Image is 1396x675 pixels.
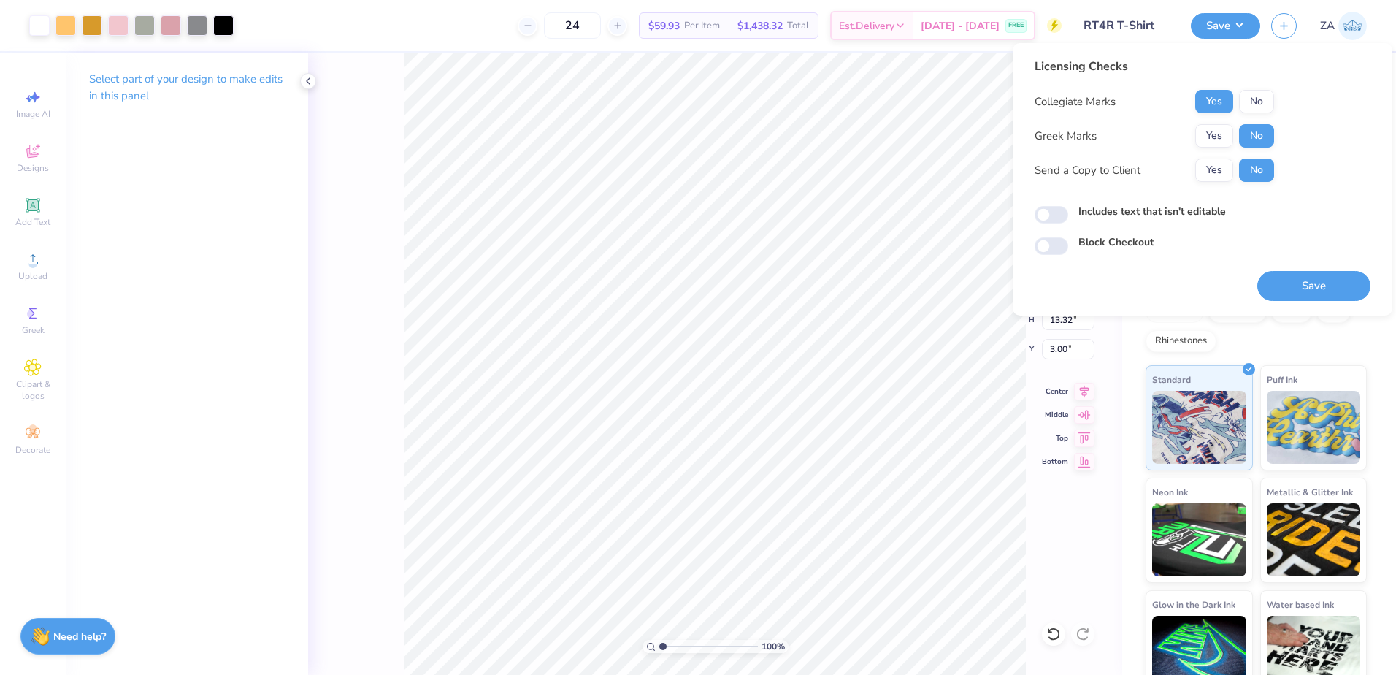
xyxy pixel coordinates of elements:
[684,18,720,34] span: Per Item
[1267,503,1361,576] img: Metallic & Glitter Ink
[15,444,50,456] span: Decorate
[1267,372,1297,387] span: Puff Ink
[1042,386,1068,397] span: Center
[1042,457,1068,467] span: Bottom
[1146,330,1216,352] div: Rhinestones
[1320,18,1335,34] span: ZA
[1195,124,1233,148] button: Yes
[921,18,1000,34] span: [DATE] - [DATE]
[1267,484,1353,500] span: Metallic & Glitter Ink
[1191,13,1260,39] button: Save
[1008,20,1024,31] span: FREE
[1239,90,1274,113] button: No
[1195,159,1233,182] button: Yes
[544,12,601,39] input: – –
[1152,391,1246,464] img: Standard
[1338,12,1367,40] img: Zuriel Alaba
[1042,410,1068,420] span: Middle
[1035,58,1274,75] div: Licensing Checks
[1257,271,1370,301] button: Save
[1152,372,1191,387] span: Standard
[18,270,47,282] span: Upload
[1152,597,1235,612] span: Glow in the Dark Ink
[1239,124,1274,148] button: No
[16,108,50,120] span: Image AI
[1073,11,1180,40] input: Untitled Design
[1042,433,1068,443] span: Top
[1035,94,1116,110] div: Collegiate Marks
[1320,12,1367,40] a: ZA
[15,216,50,228] span: Add Text
[1078,204,1226,219] label: Includes text that isn't editable
[89,71,285,104] p: Select part of your design to make edits in this panel
[1035,162,1140,179] div: Send a Copy to Client
[648,18,680,34] span: $59.93
[22,324,45,336] span: Greek
[53,630,106,644] strong: Need help?
[1195,90,1233,113] button: Yes
[1078,234,1154,250] label: Block Checkout
[1267,391,1361,464] img: Puff Ink
[1152,484,1188,500] span: Neon Ink
[1152,503,1246,576] img: Neon Ink
[787,18,809,34] span: Total
[839,18,894,34] span: Est. Delivery
[7,378,58,402] span: Clipart & logos
[737,18,783,34] span: $1,438.32
[1267,597,1334,612] span: Water based Ink
[762,640,785,653] span: 100 %
[1035,128,1097,145] div: Greek Marks
[1239,159,1274,182] button: No
[17,162,49,174] span: Designs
